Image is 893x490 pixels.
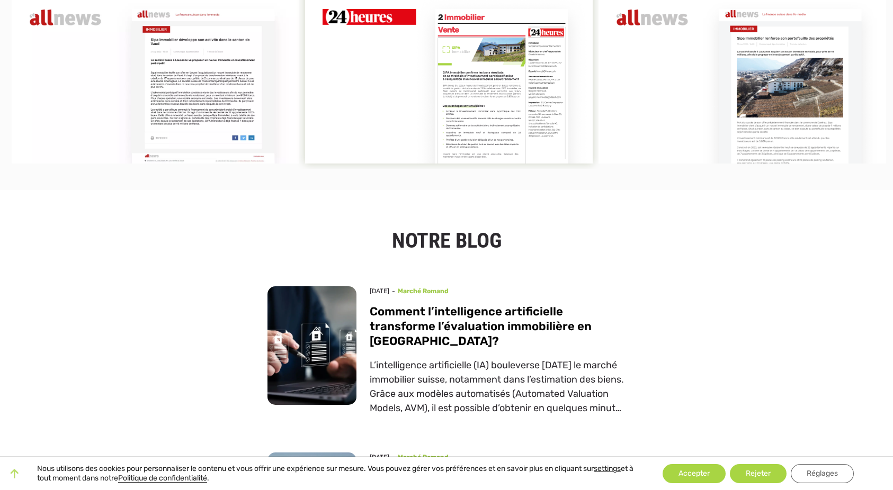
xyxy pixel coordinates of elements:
span: Marché romand [398,453,449,461]
button: Accepter [663,464,726,483]
p: Nous utilisons des cookies pour personnaliser le contenu et vous offrir une expérience sur mesure... [37,464,633,483]
h2: NOTRE BLOG [267,227,626,255]
a: Comment l’intelligence artificielle transforme l’évaluation immobilière en [GEOGRAPHIC_DATA]? [370,304,592,348]
div: L’intelligence artificielle (IA) bouleverse [DATE] le marché immobilier suisse, notamment dans l’... [370,358,626,415]
iframe: Chat Widget [702,329,893,490]
span: - [389,452,398,462]
div: Widget de chat [702,329,893,490]
span: Marché romand [398,287,449,295]
span: [DATE] [370,286,389,296]
span: - [389,286,398,296]
span: [DATE] [370,452,389,462]
button: settings [594,464,621,474]
a: Politique de confidentialité [118,474,207,483]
